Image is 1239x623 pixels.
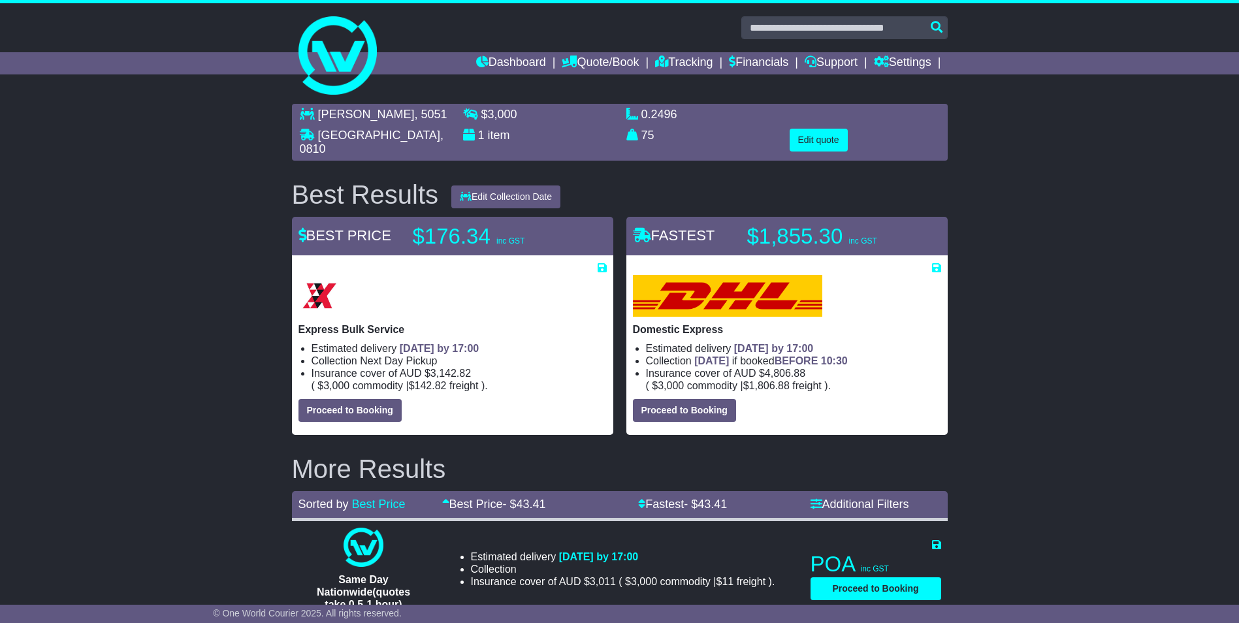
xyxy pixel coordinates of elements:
[478,129,485,142] span: 1
[638,498,727,511] a: Fastest- $43.41
[641,129,654,142] span: 75
[312,342,607,355] li: Estimated delivery
[641,108,677,121] span: 0.2496
[737,576,765,587] span: Freight
[352,498,406,511] a: Best Price
[590,576,616,587] span: 3,011
[649,380,824,391] span: $ $
[315,380,481,391] span: $ $
[360,355,437,366] span: Next Day Pickup
[413,223,576,249] p: $176.34
[747,223,910,249] p: $1,855.30
[400,343,479,354] span: [DATE] by 17:00
[633,323,941,336] p: Domestic Express
[646,342,941,355] li: Estimated delivery
[415,108,447,121] span: , 5051
[323,380,349,391] span: 3,000
[562,52,639,74] a: Quote/Book
[713,576,716,587] span: |
[488,108,517,121] span: 3,000
[698,498,727,511] span: 43.41
[312,367,472,379] span: Insurance cover of AUD $
[646,379,831,392] span: ( ).
[300,129,443,156] span: , 0810
[805,52,858,74] a: Support
[631,576,657,587] span: 3,000
[406,380,409,391] span: |
[298,227,391,244] span: BEST PRICE
[517,498,546,511] span: 43.41
[811,498,909,511] a: Additional Filters
[415,380,447,391] span: 142.82
[694,355,729,366] span: [DATE]
[749,380,790,391] span: 1,806.88
[298,323,607,336] p: Express Bulk Service
[792,380,821,391] span: Freight
[471,575,616,588] span: Insurance cover of AUD $
[451,185,560,208] button: Edit Collection Date
[476,52,546,74] a: Dashboard
[821,355,848,366] span: 10:30
[646,355,941,367] li: Collection
[353,380,403,391] span: Commodity
[655,52,713,74] a: Tracking
[811,577,941,600] button: Proceed to Booking
[660,576,711,587] span: Commodity
[694,355,847,366] span: if booked
[765,368,805,379] span: 4,806.88
[633,399,736,422] button: Proceed to Booking
[861,564,889,573] span: inc GST
[622,576,769,587] span: $ $
[646,367,806,379] span: Insurance cover of AUD $
[471,563,775,575] li: Collection
[811,551,941,577] p: POA
[729,52,788,74] a: Financials
[471,551,775,563] li: Estimated delivery
[312,355,607,367] li: Collection
[633,275,822,317] img: DHL: Domestic Express
[790,129,848,152] button: Edit quote
[318,108,415,121] span: [PERSON_NAME]
[496,236,524,246] span: inc GST
[430,368,471,379] span: 3,142.82
[559,551,639,562] span: [DATE] by 17:00
[285,180,445,209] div: Best Results
[344,528,383,567] img: One World Courier: Same Day Nationwide(quotes take 0.5-1 hour)
[213,608,402,618] span: © One World Courier 2025. All rights reserved.
[312,379,488,392] span: ( ).
[298,275,340,317] img: Border Express: Express Bulk Service
[488,129,510,142] span: item
[775,355,818,366] span: BEFORE
[292,455,948,483] h2: More Results
[449,380,478,391] span: Freight
[442,498,546,511] a: Best Price- $43.41
[734,343,814,354] span: [DATE] by 17:00
[658,380,684,391] span: 3,000
[298,498,349,511] span: Sorted by
[298,399,402,422] button: Proceed to Booking
[318,129,440,142] span: [GEOGRAPHIC_DATA]
[619,575,775,588] span: ( ).
[481,108,517,121] span: $
[722,576,733,587] span: 11
[741,380,743,391] span: |
[317,574,410,610] span: Same Day Nationwide(quotes take 0.5-1 hour)
[874,52,931,74] a: Settings
[633,227,715,244] span: FASTEST
[684,498,727,511] span: - $
[687,380,737,391] span: Commodity
[503,498,546,511] span: - $
[848,236,877,246] span: inc GST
